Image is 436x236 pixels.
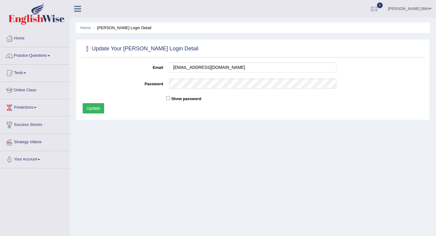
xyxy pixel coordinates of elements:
[0,134,69,149] a: Strategy Videos
[0,65,69,80] a: Tests
[377,2,383,8] span: 0
[80,79,166,87] label: Password
[80,62,166,70] label: Email
[0,47,69,62] a: Practice Questions
[0,116,69,132] a: Success Stories
[83,44,198,53] h2: Update Your [PERSON_NAME] Login Detail
[80,25,91,30] a: Home
[0,151,69,166] a: Your Account
[83,103,104,113] button: Update
[0,82,69,97] a: Online Class
[171,96,201,102] label: Show password
[0,30,69,45] a: Home
[92,25,151,31] li: [PERSON_NAME] Login Detail
[0,99,69,114] a: Predictions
